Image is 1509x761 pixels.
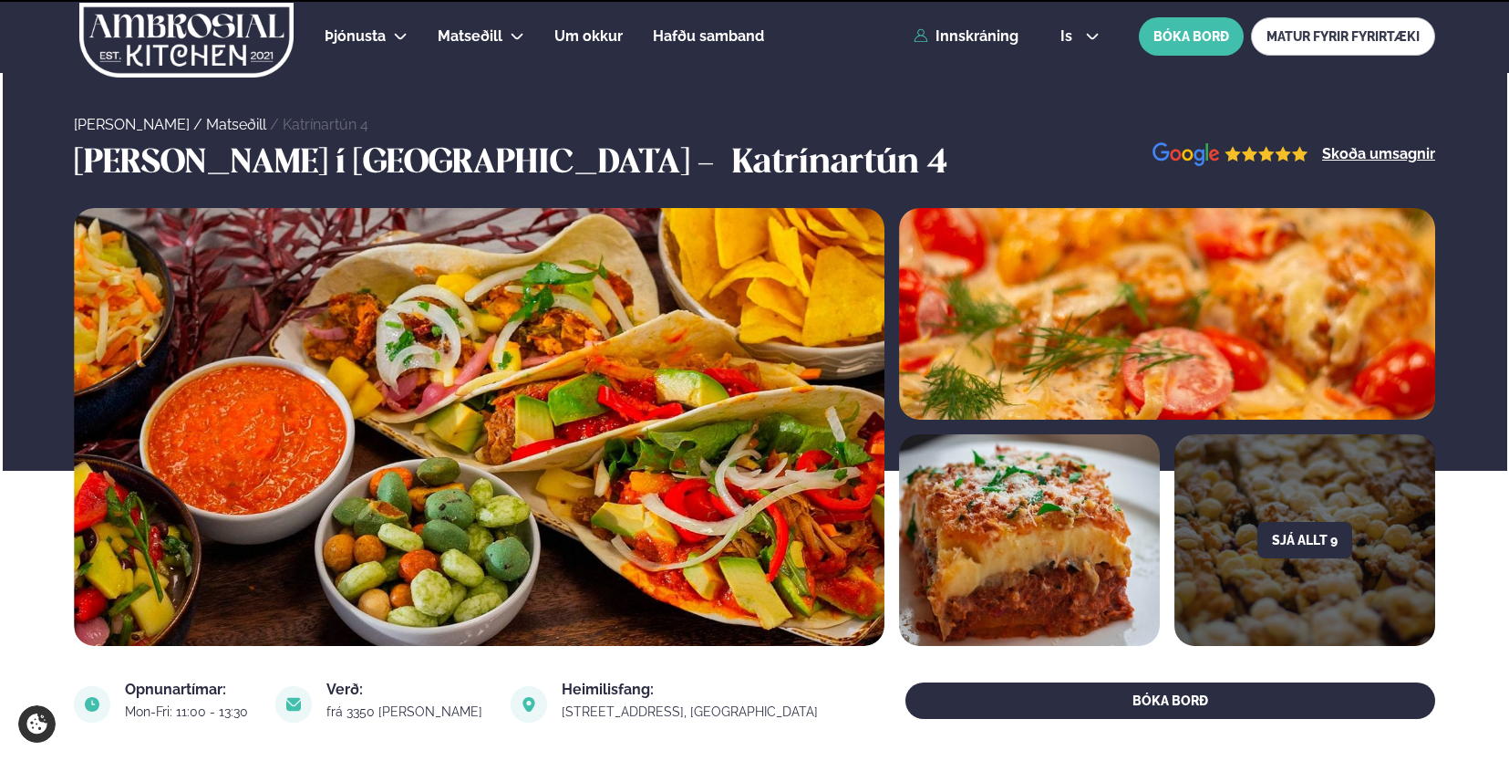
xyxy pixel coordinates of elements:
div: Opnunartímar: [125,683,253,697]
a: Matseðill [206,116,266,133]
a: link [562,701,823,723]
span: / [193,116,206,133]
img: image alt [899,434,1160,646]
span: / [270,116,283,133]
img: image alt [74,686,110,723]
img: image alt [899,208,1435,420]
div: Verð: [326,683,488,697]
span: Um okkur [554,27,623,45]
h3: Katrínartún 4 [732,142,947,186]
a: Skoða umsagnir [1322,147,1435,162]
img: logo [78,3,295,78]
img: image alt [1152,142,1308,167]
button: is [1046,29,1114,44]
span: Matseðill [438,27,502,45]
a: Innskráning [914,28,1018,45]
h3: [PERSON_NAME] í [GEOGRAPHIC_DATA] - [74,142,723,186]
a: Katrínartún 4 [283,116,368,133]
a: [PERSON_NAME] [74,116,190,133]
span: Þjónusta [325,27,386,45]
a: Um okkur [554,26,623,47]
a: Þjónusta [325,26,386,47]
a: Cookie settings [18,705,56,743]
button: BÓKA BORÐ [1139,17,1244,56]
div: Mon-Fri: 11:00 - 13:30 [125,704,253,719]
button: BÓKA BORÐ [905,683,1435,719]
a: MATUR FYRIR FYRIRTÆKI [1251,17,1435,56]
img: image alt [275,686,312,723]
button: Sjá allt 9 [1257,522,1352,558]
a: Matseðill [438,26,502,47]
a: Hafðu samband [653,26,764,47]
div: Heimilisfang: [562,683,823,697]
img: image alt [511,686,547,723]
span: is [1060,29,1078,44]
span: Hafðu samband [653,27,764,45]
img: image alt [74,208,884,646]
div: frá 3350 [PERSON_NAME] [326,704,488,719]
